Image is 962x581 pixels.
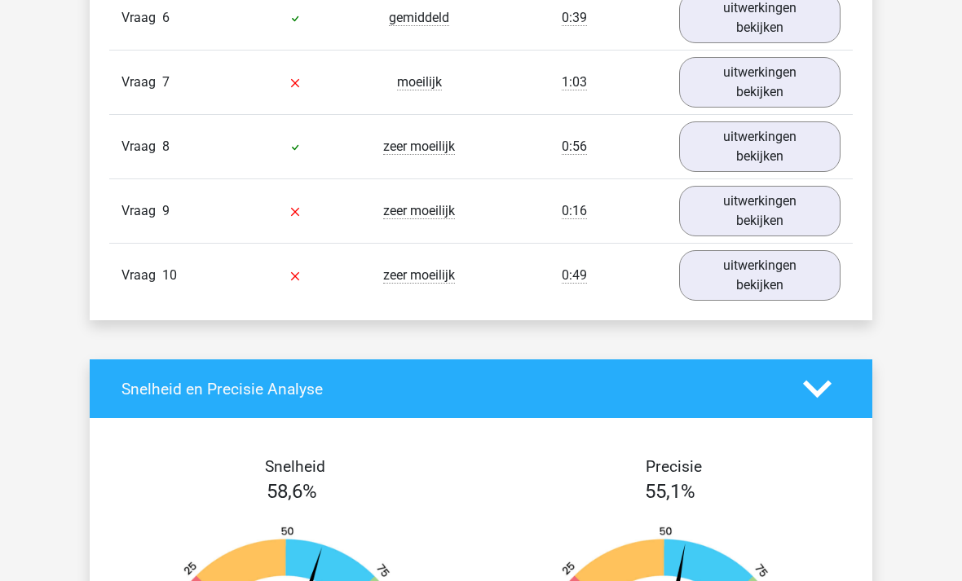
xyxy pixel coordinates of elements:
h4: Snelheid [121,457,469,476]
span: moeilijk [397,74,442,90]
span: 0:56 [562,139,587,155]
span: Vraag [121,266,162,285]
span: 0:49 [562,267,587,284]
span: zeer moeilijk [383,267,455,284]
span: Vraag [121,73,162,92]
span: Vraag [121,201,162,221]
span: Vraag [121,137,162,156]
span: 9 [162,203,170,218]
span: gemiddeld [389,10,449,26]
span: 58,6% [267,480,317,503]
a: uitwerkingen bekijken [679,186,841,236]
a: uitwerkingen bekijken [679,121,841,172]
span: 10 [162,267,177,283]
span: 0:39 [562,10,587,26]
span: zeer moeilijk [383,203,455,219]
h4: Snelheid en Precisie Analyse [121,380,779,398]
span: 55,1% [645,480,695,503]
h4: Precisie [500,457,847,476]
span: Vraag [121,8,162,28]
span: 1:03 [562,74,587,90]
span: 0:16 [562,203,587,219]
span: 8 [162,139,170,154]
span: 7 [162,74,170,90]
span: 6 [162,10,170,25]
a: uitwerkingen bekijken [679,250,841,301]
span: zeer moeilijk [383,139,455,155]
a: uitwerkingen bekijken [679,57,841,108]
